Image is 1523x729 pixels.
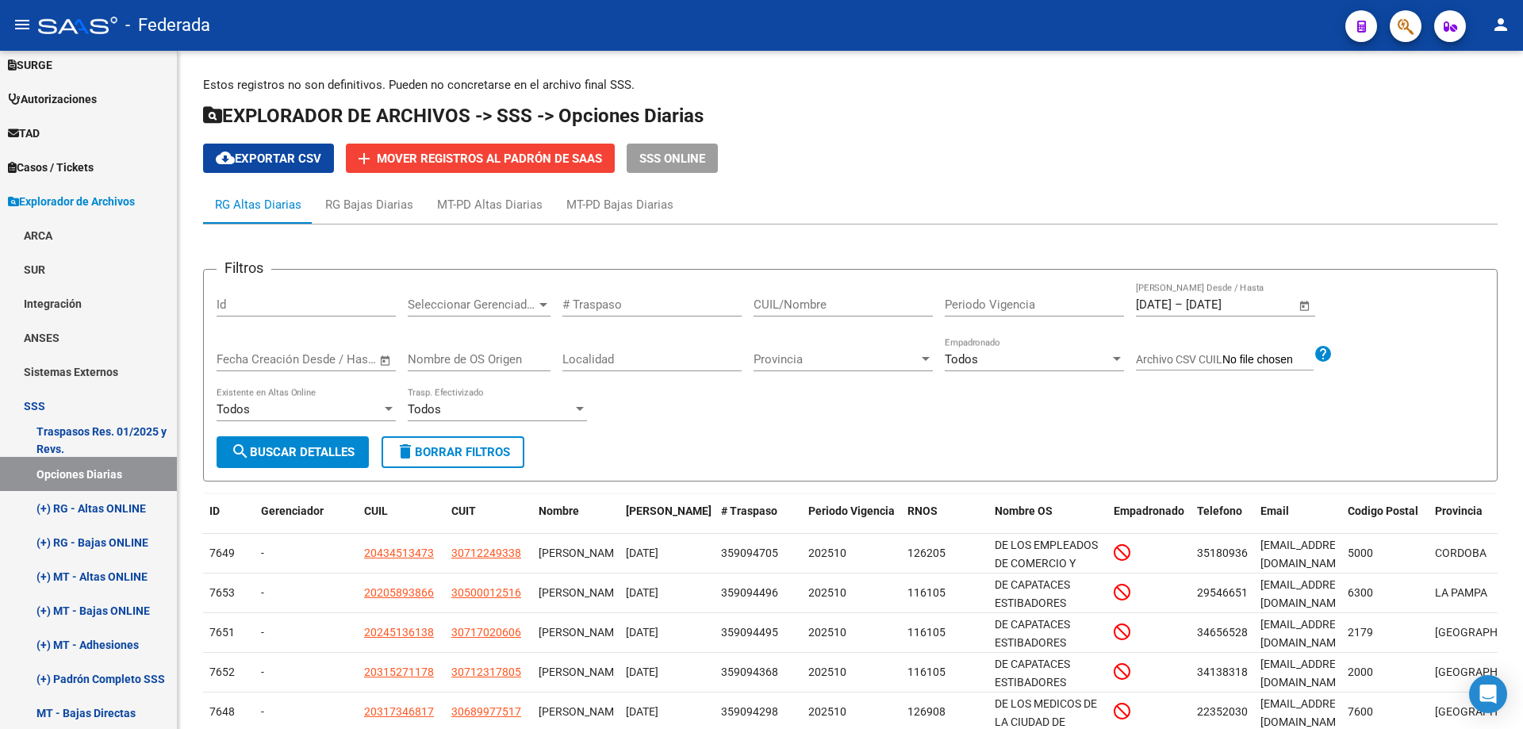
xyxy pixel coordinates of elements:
[721,705,778,718] span: 359094298
[639,152,705,166] span: SSS ONLINE
[377,351,395,370] button: Open calendar
[217,436,369,468] button: Buscar Detalles
[1197,666,1260,678] span: 3413831833
[1254,494,1341,547] datatable-header-cell: Email
[1348,505,1418,517] span: Codigo Postal
[721,626,778,639] span: 359094495
[808,547,846,559] span: 202510
[261,586,264,599] span: -
[1260,539,1352,570] span: agualasia1@hotmail.com
[325,196,413,213] div: RG Bajas Diarias
[355,149,374,168] mat-icon: add
[1186,297,1263,312] input: Fecha fin
[209,586,235,599] span: 7653
[8,159,94,176] span: Casos / Tickets
[1107,494,1191,547] datatable-header-cell: Empadronado
[539,547,623,559] span: [PERSON_NAME]
[1469,675,1507,713] div: Open Intercom Messenger
[451,505,476,517] span: CUIT
[995,505,1053,517] span: Nombre OS
[261,547,264,559] span: -
[346,144,615,173] button: Mover registros al PADRÓN de SAAS
[1348,705,1373,718] span: 7600
[231,442,250,461] mat-icon: search
[203,105,704,127] span: EXPLORADOR DE ARCHIVOS -> SSS -> Opciones Diarias
[364,505,388,517] span: CUIL
[721,586,778,599] span: 359094496
[907,586,946,599] span: 116105
[209,505,220,517] span: ID
[539,586,623,599] span: [PERSON_NAME]
[715,494,802,547] datatable-header-cell: # Traspaso
[721,547,778,559] span: 359094705
[451,547,521,559] span: 30712249338
[1197,505,1242,517] span: Telefono
[396,445,510,459] span: Borrar Filtros
[627,144,718,173] button: SSS ONLINE
[1197,626,1260,639] span: 3465652880
[364,666,434,678] span: 20315271178
[808,666,846,678] span: 202510
[1175,297,1183,312] span: –
[808,505,895,517] span: Periodo Vigencia
[1260,697,1352,728] span: maticorazza@outlook.com
[1348,547,1373,559] span: 5000
[364,586,434,599] span: 20205893866
[396,442,415,461] mat-icon: delete
[620,494,715,547] datatable-header-cell: Fecha Traspaso
[626,623,708,642] div: [DATE]
[626,544,708,562] div: [DATE]
[626,584,708,602] div: [DATE]
[8,193,135,210] span: Explorador de Archivos
[539,505,579,517] span: Nombre
[1197,705,1260,718] span: 2235203063
[907,666,946,678] span: 116105
[261,666,264,678] span: -
[901,494,988,547] datatable-header-cell: RNOS
[988,494,1107,547] datatable-header-cell: Nombre OS
[1197,547,1260,559] span: 3518093674
[995,539,1098,605] span: DE LOS EMPLEADOS DE COMERCIO Y ACTIVIDADES CIVILES
[203,494,255,547] datatable-header-cell: ID
[215,196,301,213] div: RG Altas Diarias
[8,90,97,108] span: Autorizaciones
[217,402,250,416] span: Todos
[626,703,708,721] div: [DATE]
[451,666,521,678] span: 30712317805
[437,196,543,213] div: MT-PD Altas Diarias
[209,626,235,639] span: 7651
[295,352,372,366] input: Fecha fin
[364,547,434,559] span: 20434513473
[364,626,434,639] span: 20245136138
[1491,15,1510,34] mat-icon: person
[539,666,623,678] span: [PERSON_NAME]
[382,436,524,468] button: Borrar Filtros
[539,705,623,718] span: [PERSON_NAME]
[8,125,40,142] span: TAD
[1136,297,1172,312] input: Fecha inicio
[445,494,532,547] datatable-header-cell: CUIT
[721,505,777,517] span: # Traspaso
[1222,353,1314,367] input: Archivo CSV CUIL
[217,352,281,366] input: Fecha inicio
[1348,666,1373,678] span: 2000
[364,705,434,718] span: 20317346817
[808,626,846,639] span: 202510
[1260,505,1289,517] span: Email
[626,505,712,517] span: [PERSON_NAME]
[377,152,602,166] span: Mover registros al PADRÓN de SAAS
[1260,658,1352,689] span: Ramasoria@hotmail.com
[1260,578,1352,609] span: rodriguezcandano@gmail.com
[1260,618,1352,649] span: mdseve@hotmail.com
[209,666,235,678] span: 7652
[1435,505,1483,517] span: Provincia
[1114,505,1184,517] span: Empadronado
[566,196,673,213] div: MT-PD Bajas Diarias
[1197,586,1260,599] span: 2954665130
[261,505,324,517] span: Gerenciador
[1348,586,1373,599] span: 6300
[532,494,620,547] datatable-header-cell: Nombre
[8,56,52,74] span: SURGE
[255,494,358,547] datatable-header-cell: Gerenciador
[13,15,32,34] mat-icon: menu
